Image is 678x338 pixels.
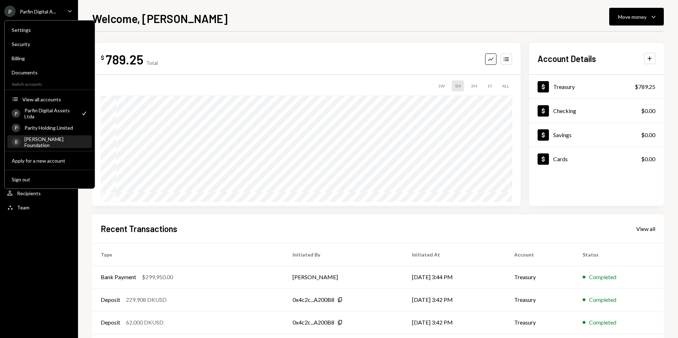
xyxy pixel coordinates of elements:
[12,109,20,118] div: P
[92,243,284,266] th: Type
[22,96,88,102] div: View all accounts
[17,204,29,210] div: Team
[529,75,664,98] a: Treasury$789.25
[641,107,655,115] div: $0.00
[7,135,92,148] a: R[PERSON_NAME] Foundation
[101,318,120,327] div: Deposit
[7,154,92,167] button: Apply for a new account
[4,187,74,199] a: Recipients
[589,295,616,304] div: Completed
[589,273,616,281] div: Completed
[506,288,574,311] td: Treasury
[92,11,228,26] h1: Welcome, [PERSON_NAME]
[404,288,506,311] td: [DATE] 3:42 PM
[24,107,76,119] div: Parfin Digital Assets Ltda
[484,80,495,91] div: 1Y
[7,38,92,50] a: Security
[101,54,104,61] div: $
[24,125,88,131] div: Parity Holding Limited
[553,156,568,162] div: Cards
[529,147,664,171] a: Cards$0.00
[7,66,92,79] a: Documents
[452,80,464,91] div: 1M
[506,311,574,334] td: Treasury
[641,131,655,139] div: $0.00
[635,83,655,91] div: $789.25
[574,243,664,266] th: Status
[7,23,92,36] a: Settings
[538,53,596,64] h2: Account Details
[12,27,88,33] div: Settings
[618,13,646,21] div: Move money
[17,190,41,196] div: Recipients
[284,243,403,266] th: Initiated By
[12,41,88,47] div: Security
[126,295,167,304] div: 229,908 DKUSD
[7,52,92,64] a: Billing
[506,243,574,266] th: Account
[5,80,95,87] div: Switch accounts
[101,273,136,281] div: Bank Payment
[553,131,572,138] div: Savings
[468,80,480,91] div: 3M
[12,158,88,164] div: Apply for a new account
[4,201,74,214] a: Team
[7,173,92,186] button: Sign out
[7,93,92,106] button: View all accounts
[529,99,664,123] a: Checking$0.00
[435,80,448,91] div: 1W
[609,8,664,26] button: Move money
[12,69,88,75] div: Documents
[146,60,158,66] div: Total
[12,138,20,146] div: R
[12,124,20,132] div: P
[101,295,120,304] div: Deposit
[404,266,506,288] td: [DATE] 3:44 PM
[4,6,16,17] div: P
[293,318,334,327] div: 0x4c2c...A200B8
[7,121,92,134] a: PParity Holding Limited
[293,295,334,304] div: 0x4c2c...A200B8
[404,243,506,266] th: Initiated At
[499,80,512,91] div: ALL
[641,155,655,163] div: $0.00
[106,51,143,67] div: 789.25
[553,83,575,90] div: Treasury
[404,311,506,334] td: [DATE] 3:42 PM
[284,266,403,288] td: [PERSON_NAME]
[636,225,655,232] a: View all
[142,273,173,281] div: $299,950.00
[553,107,576,114] div: Checking
[24,136,88,148] div: [PERSON_NAME] Foundation
[506,266,574,288] td: Treasury
[12,55,88,61] div: Billing
[529,123,664,147] a: Savings$0.00
[589,318,616,327] div: Completed
[101,223,177,235] h2: Recent Transactions
[126,318,163,327] div: 62,000 DKUSD
[12,176,88,182] div: Sign out
[20,9,56,15] div: Parfin Digital A...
